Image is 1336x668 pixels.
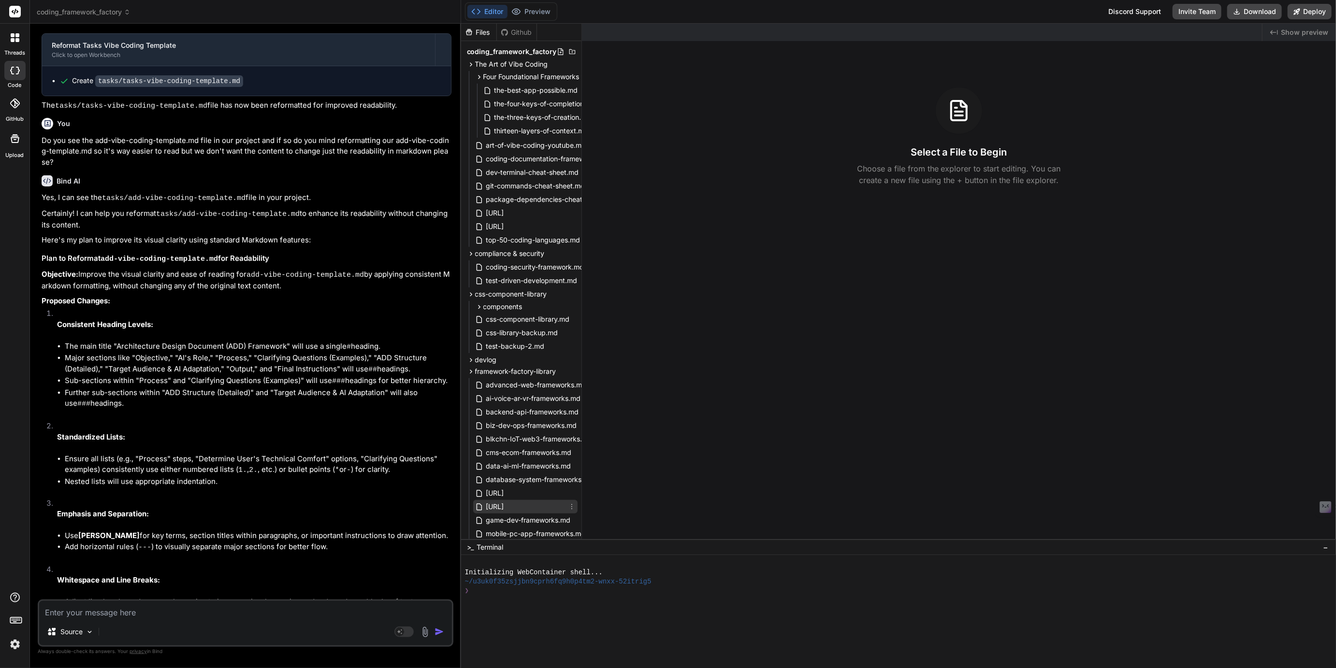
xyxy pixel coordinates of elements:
[465,568,603,577] span: Initializing WebContainer shell...
[485,379,588,391] span: advanced-web-frameworks.md
[1103,4,1167,19] div: Discord Support
[6,151,24,159] label: Upload
[95,75,243,87] code: tasks/tasks-vibe-coding-template.md
[485,261,585,273] span: coding-security-framework.md
[435,627,444,637] img: icon
[42,253,451,265] h3: Plan to Reformat for Readability
[911,145,1007,159] h3: Select a File to Begin
[485,194,616,205] span: package-dependencies-cheat-sheet.md
[77,400,90,408] code: ###
[485,433,594,445] span: blkchn-IoT-web3-frameworks.md
[485,180,586,192] span: git-commands-cheat-sheet.md
[65,341,451,353] li: The main title "Architecture Design Document (ADD) Framework" will use a single heading.
[156,210,300,218] code: tasks/add-vibe-coding-template.md
[483,72,580,82] span: Four Foundational Frameworks
[494,112,593,123] span: the-three-keys-of-creation.md
[86,628,94,636] img: Pick Models
[130,648,147,654] span: privacy
[485,327,559,339] span: css-library-backup.md
[332,377,345,385] code: ###
[65,476,451,487] li: Nested lists will use appropriate indentation.
[1281,28,1328,37] span: Show preview
[65,454,451,476] li: Ensure all lists (e.g., "Process" steps, "Determine User's Technical Comfort" options, "Clarifyin...
[485,447,573,458] span: cms-ecom-frameworks.md
[247,271,364,279] code: add-vibe-coding-template.md
[65,541,451,554] li: Add horizontal rules ( ) to visually separate major sections for better flow.
[101,255,218,263] code: add-vibe-coding-template.md
[42,34,435,66] button: Reformat Tasks Vibe Coding TemplateClick to open Workbench
[485,487,505,499] span: [URL]
[368,366,377,374] code: ##
[249,466,258,474] code: 2.
[475,289,547,299] span: css-component-library
[497,28,537,37] div: Github
[57,575,160,584] strong: Whitespace and Line Breaks:
[485,313,571,325] span: css-component-library.md
[494,85,579,96] span: the-best-app-possible.md
[485,207,505,219] span: [URL]
[138,543,151,552] code: ---
[475,59,548,69] span: The Art of Vibe Coding
[1321,540,1330,555] button: −
[42,100,451,112] p: The file has now been reformatted for improved readability.
[57,119,70,128] h6: You
[467,47,557,57] span: coding_framework_factory
[8,81,22,89] label: code
[42,192,451,204] p: Yes, I can see the file in your project.
[57,320,153,329] strong: Consistent Heading Levels:
[467,5,508,18] button: Editor
[494,98,597,110] span: the-four-keys-of-completion.md
[1227,4,1282,19] button: Download
[347,466,351,474] code: -
[55,102,207,110] code: tasks/tasks-vibe-coding-template.md
[57,509,149,518] strong: Emphasis and Separation:
[347,343,351,351] code: #
[485,528,587,540] span: mobile-pc-app-frameworks.md
[72,76,243,86] div: Create
[485,221,505,232] span: [URL]
[485,341,546,352] span: test-backup-2.md
[467,542,474,552] span: >_
[42,135,451,168] p: Do you see the add-vibe-coding-template.md file in our project and if so do you mind reformatting...
[485,420,578,431] span: biz-dev-ops-frameworks.md
[475,249,545,258] span: compliance & security
[485,275,579,286] span: test-driven-development.md
[37,7,131,17] span: coding_framework_factory
[485,153,608,165] span: coding-documentation-framework.md
[65,530,451,541] li: Use for key terms, section titles within paragraphs, or important instructions to draw attention.
[461,28,496,37] div: Files
[7,636,23,653] img: settings
[420,626,431,638] img: attachment
[6,115,24,123] label: GitHub
[465,577,652,586] span: ~/u3uk0f35zsjjbn9cprh6fq9h0p4tm2-wnxx-52itrig5
[42,208,451,231] p: Certainly! I can help you reformat to enhance its readability without changing its content.
[65,375,451,387] li: Sub-sections within "Process" and "Clarifying Questions (Examples)" will use headings for better ...
[4,49,25,57] label: threads
[475,355,497,365] span: devlog
[42,270,78,279] strong: Objective:
[485,393,582,404] span: ai-voice-ar-vr-frameworks.md
[38,647,453,656] p: Always double-check its answers. Your in Bind
[485,234,581,246] span: top-50-coding-languages.md
[1323,542,1328,552] span: −
[485,140,587,151] span: art-of-vibe-coding-youtube.md
[851,163,1067,186] p: Choose a file from the explorer to start editing. You can create a new file using the + button in...
[52,41,425,50] div: Reformat Tasks Vibe Coding Template
[42,235,451,246] p: Here's my plan to improve its visual clarity using standard Markdown features:
[475,367,556,376] span: framework-factory-library
[102,194,246,202] code: tasks/add-vibe-coding-template.md
[65,597,451,608] li: Adjust line breaks and paragraph spacing to improve visual scanning and reduce dense blocks of text.
[52,51,425,59] div: Click to open Workbench
[78,531,140,540] strong: [PERSON_NAME]
[65,387,451,410] li: Further sub-sections within "ADD Structure (Detailed)" and "Target Audience & AI Adaptation" will...
[57,432,125,441] strong: Standardized Lists:
[485,514,572,526] span: game-dev-frameworks.md
[465,586,469,596] span: ❯
[485,460,572,472] span: data-ai-ml-frameworks.md
[485,501,505,512] span: [URL]
[238,466,247,474] code: 1.
[494,125,590,137] span: thirteen-layers-of-context.md
[508,5,555,18] button: Preview
[477,542,504,552] span: Terminal
[57,176,80,186] h6: Bind AI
